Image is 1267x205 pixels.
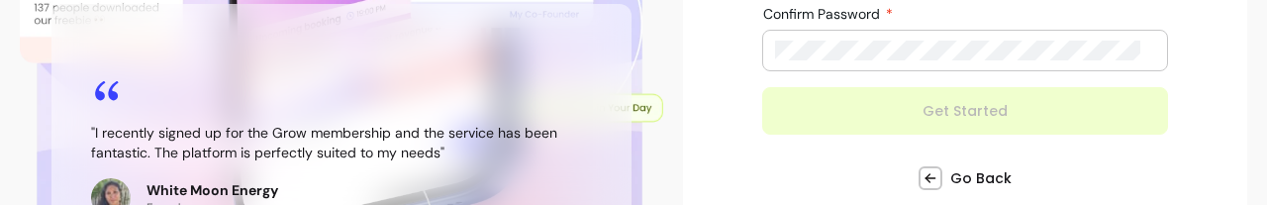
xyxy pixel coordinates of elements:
[763,5,884,23] span: Confirm Password
[950,168,1012,188] span: Go Back
[775,41,1140,60] input: Confirm Password
[91,123,592,162] blockquote: " I recently signed up for the Grow membership and the service has been fantastic. The platform i...
[146,180,278,200] p: White Moon Energy
[919,166,1012,190] a: Go Back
